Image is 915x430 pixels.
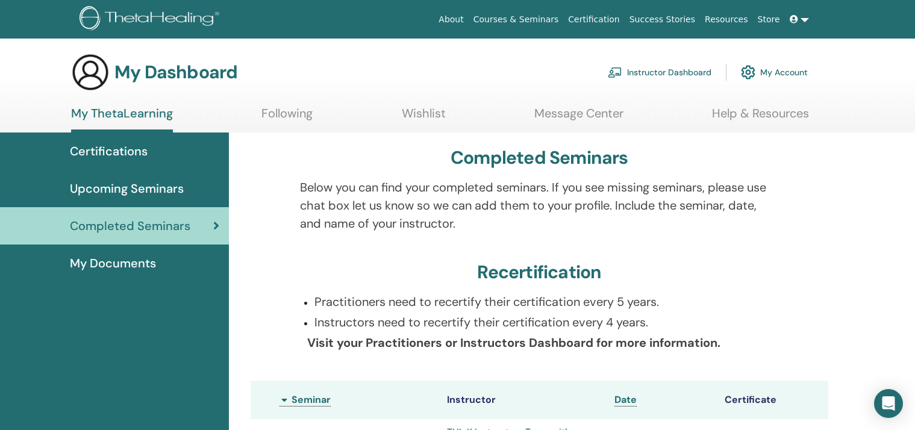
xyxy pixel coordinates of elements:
[314,313,778,331] p: Instructors need to recertify their certification every 4 years.
[402,106,446,129] a: Wishlist
[441,381,608,419] th: Instructor
[719,381,828,419] th: Certificate
[608,67,622,78] img: chalkboard-teacher.svg
[71,53,110,92] img: generic-user-icon.jpg
[477,261,601,283] h3: Recertification
[300,178,778,232] p: Below you can find your completed seminars. If you see missing seminars, please use chat box let ...
[451,147,628,169] h3: Completed Seminars
[70,217,190,235] span: Completed Seminars
[469,8,564,31] a: Courses & Seminars
[70,254,156,272] span: My Documents
[80,6,223,33] img: logo.png
[314,293,778,311] p: Practitioners need to recertify their certification every 5 years.
[70,179,184,198] span: Upcoming Seminars
[741,62,755,83] img: cog.svg
[71,106,173,132] a: My ThetaLearning
[261,106,313,129] a: Following
[563,8,624,31] a: Certification
[753,8,785,31] a: Store
[70,142,148,160] span: Certifications
[307,335,720,351] b: Visit your Practitioners or Instructors Dashboard for more information.
[614,393,637,407] a: Date
[741,59,808,86] a: My Account
[712,106,809,129] a: Help & Resources
[874,389,903,418] div: Open Intercom Messenger
[625,8,700,31] a: Success Stories
[608,59,711,86] a: Instructor Dashboard
[114,61,237,83] h3: My Dashboard
[434,8,468,31] a: About
[700,8,753,31] a: Resources
[534,106,623,129] a: Message Center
